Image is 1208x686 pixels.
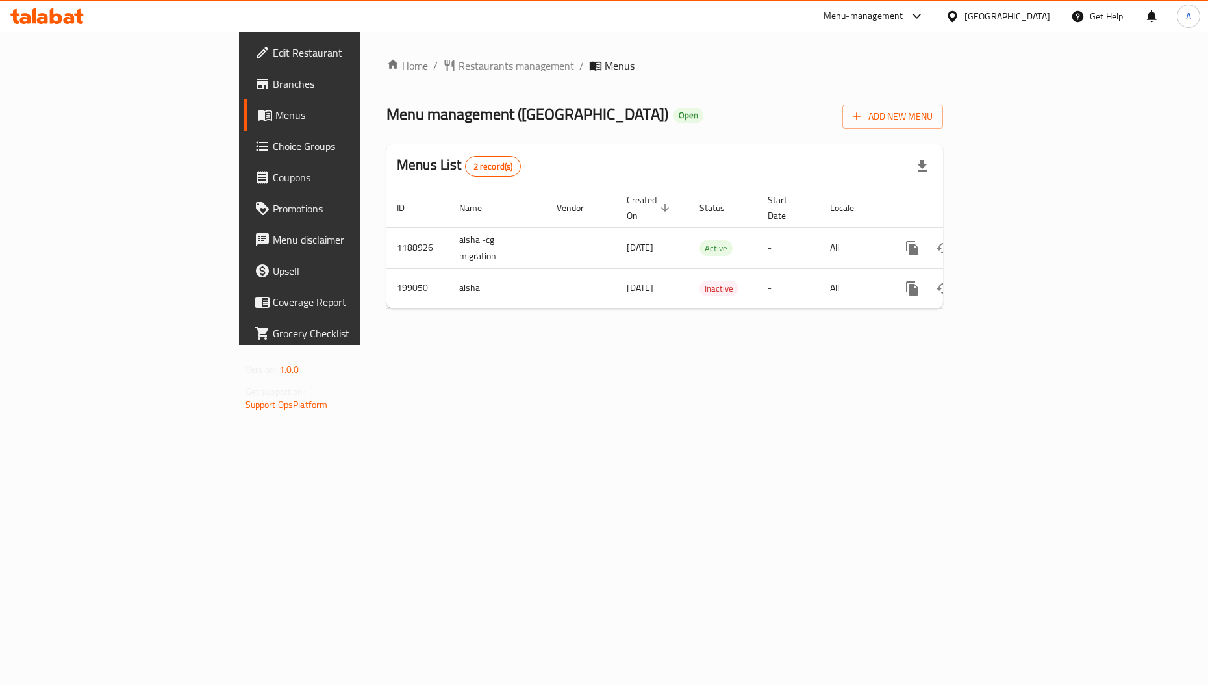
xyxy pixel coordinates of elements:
[627,239,653,256] span: [DATE]
[820,268,887,308] td: All
[273,232,431,248] span: Menu disclaimer
[459,200,499,216] span: Name
[673,110,703,121] span: Open
[757,268,820,308] td: -
[275,107,431,123] span: Menus
[928,273,959,304] button: Change Status
[699,241,733,256] span: Active
[627,279,653,296] span: [DATE]
[627,192,673,223] span: Created On
[443,58,574,73] a: Restaurants management
[887,188,1032,228] th: Actions
[273,294,431,310] span: Coverage Report
[279,361,299,378] span: 1.0.0
[273,201,431,216] span: Promotions
[673,108,703,123] div: Open
[465,156,522,177] div: Total records count
[449,227,546,268] td: aisha -cg migration
[244,318,441,349] a: Grocery Checklist
[699,240,733,256] div: Active
[245,396,328,413] a: Support.OpsPlatform
[244,131,441,162] a: Choice Groups
[768,192,804,223] span: Start Date
[397,200,422,216] span: ID
[244,99,441,131] a: Menus
[699,200,742,216] span: Status
[897,233,928,264] button: more
[386,188,1032,309] table: enhanced table
[273,170,431,185] span: Coupons
[273,76,431,92] span: Branches
[579,58,584,73] li: /
[245,383,305,400] span: Get support on:
[699,281,738,296] div: Inactive
[853,108,933,125] span: Add New Menu
[244,255,441,286] a: Upsell
[244,224,441,255] a: Menu disclaimer
[964,9,1050,23] div: [GEOGRAPHIC_DATA]
[820,227,887,268] td: All
[757,227,820,268] td: -
[386,99,668,129] span: Menu management ( [GEOGRAPHIC_DATA] )
[928,233,959,264] button: Change Status
[897,273,928,304] button: more
[273,325,431,341] span: Grocery Checklist
[386,58,943,73] nav: breadcrumb
[273,45,431,60] span: Edit Restaurant
[830,200,871,216] span: Locale
[244,37,441,68] a: Edit Restaurant
[244,68,441,99] a: Branches
[273,138,431,154] span: Choice Groups
[397,155,521,177] h2: Menus List
[244,193,441,224] a: Promotions
[605,58,635,73] span: Menus
[466,160,521,173] span: 2 record(s)
[842,105,943,129] button: Add New Menu
[557,200,601,216] span: Vendor
[244,162,441,193] a: Coupons
[244,286,441,318] a: Coverage Report
[824,8,903,24] div: Menu-management
[245,361,277,378] span: Version:
[273,263,431,279] span: Upsell
[907,151,938,182] div: Export file
[449,268,546,308] td: aisha
[459,58,574,73] span: Restaurants management
[1186,9,1191,23] span: A
[699,281,738,296] span: Inactive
